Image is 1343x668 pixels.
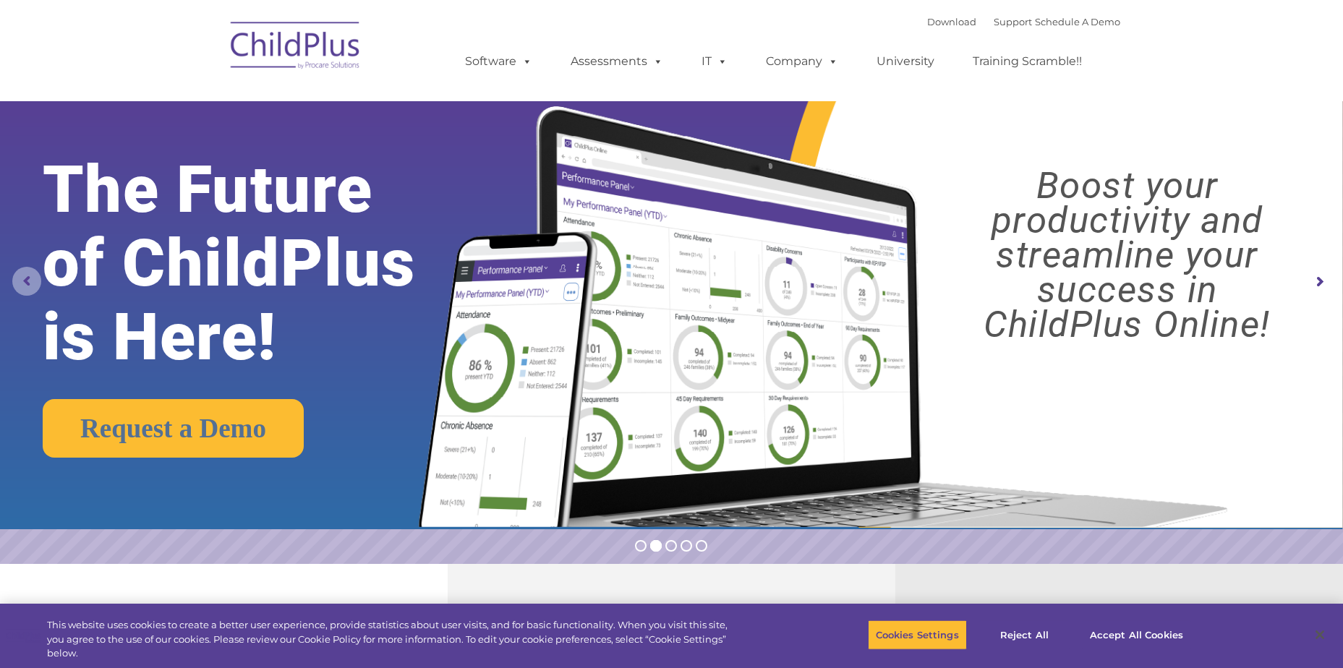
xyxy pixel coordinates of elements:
[868,620,967,650] button: Cookies Settings
[958,47,1096,76] a: Training Scramble!!
[43,153,472,374] rs-layer: The Future of ChildPlus is Here!
[43,399,304,458] a: Request a Demo
[994,16,1032,27] a: Support
[201,155,263,166] span: Phone number
[687,47,742,76] a: IT
[451,47,547,76] a: Software
[751,47,853,76] a: Company
[928,168,1326,342] rs-layer: Boost your productivity and streamline your success in ChildPlus Online!
[862,47,949,76] a: University
[556,47,678,76] a: Assessments
[47,618,738,661] div: This website uses cookies to create a better user experience, provide statistics about user visit...
[1082,620,1191,650] button: Accept All Cookies
[223,12,368,84] img: ChildPlus by Procare Solutions
[1304,619,1336,651] button: Close
[927,16,1120,27] font: |
[979,620,1070,650] button: Reject All
[201,95,245,106] span: Last name
[1035,16,1120,27] a: Schedule A Demo
[927,16,976,27] a: Download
